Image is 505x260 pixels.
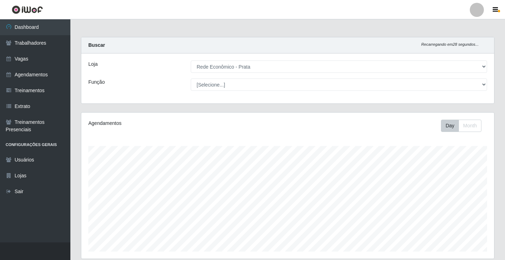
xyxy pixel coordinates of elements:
[12,5,43,14] img: CoreUI Logo
[441,120,481,132] div: First group
[88,78,105,86] label: Função
[441,120,487,132] div: Toolbar with button groups
[421,42,479,46] i: Recarregando em 28 segundos...
[88,61,97,68] label: Loja
[88,120,248,127] div: Agendamentos
[459,120,481,132] button: Month
[88,42,105,48] strong: Buscar
[441,120,459,132] button: Day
